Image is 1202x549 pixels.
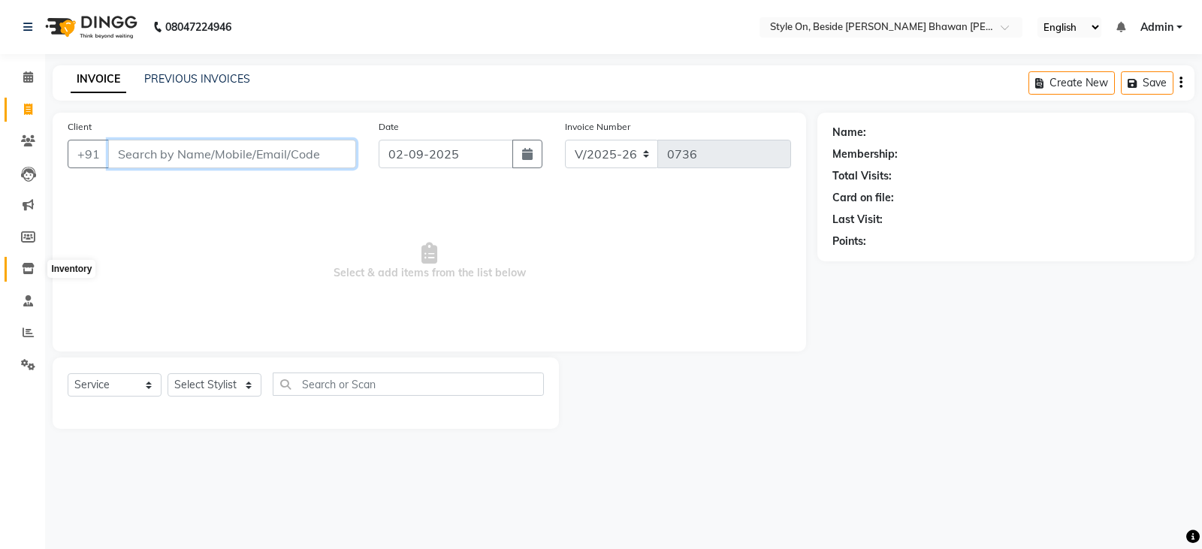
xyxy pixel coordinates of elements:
div: Last Visit: [832,212,883,228]
button: Create New [1028,71,1115,95]
button: +91 [68,140,110,168]
div: Inventory [47,260,95,278]
label: Client [68,120,92,134]
div: Membership: [832,146,898,162]
span: Admin [1140,20,1173,35]
input: Search by Name/Mobile/Email/Code [108,140,356,168]
div: Points: [832,234,866,249]
div: Card on file: [832,190,894,206]
span: Select & add items from the list below [68,186,791,336]
button: Save [1121,71,1173,95]
a: INVOICE [71,66,126,93]
div: Total Visits: [832,168,892,184]
input: Search or Scan [273,373,544,396]
a: PREVIOUS INVOICES [144,72,250,86]
label: Date [379,120,399,134]
b: 08047224946 [165,6,231,48]
img: logo [38,6,141,48]
label: Invoice Number [565,120,630,134]
div: Name: [832,125,866,140]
